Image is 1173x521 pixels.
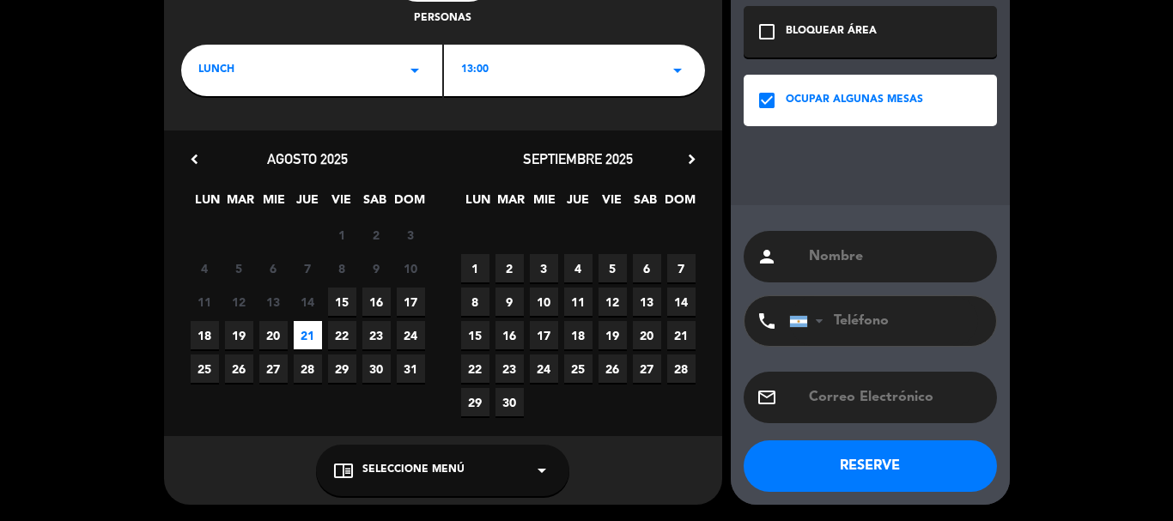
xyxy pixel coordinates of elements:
span: 16 [362,288,391,316]
span: 9 [495,288,524,316]
span: SAB [631,190,659,218]
span: 7 [294,254,322,282]
span: LUN [464,190,492,218]
span: 26 [225,354,253,383]
span: 1 [461,254,489,282]
i: phone [757,311,777,331]
span: 4 [564,254,593,282]
span: 15 [461,321,489,349]
span: 12 [599,288,627,316]
span: 30 [362,354,391,383]
i: chevron_left [185,150,204,168]
span: 17 [397,288,425,316]
span: JUE [294,190,322,218]
span: 15 [328,288,356,316]
i: person [757,246,777,267]
span: 13 [259,288,288,316]
span: 8 [461,288,489,316]
span: septiembre 2025 [523,150,633,167]
span: 23 [362,321,391,349]
span: 19 [225,321,253,349]
span: 11 [191,288,219,316]
span: 2 [362,221,391,249]
span: 24 [397,321,425,349]
span: LUN [193,190,222,218]
span: 25 [564,354,593,383]
span: 28 [667,354,696,383]
input: Nombre [807,245,984,269]
i: arrow_drop_down [532,460,552,481]
span: 16 [495,321,524,349]
span: 28 [294,354,322,383]
span: 13:00 [461,62,489,79]
span: 12 [225,288,253,316]
i: chrome_reader_mode [333,460,354,481]
span: VIE [327,190,356,218]
span: 22 [328,321,356,349]
span: 14 [667,288,696,316]
span: MAR [227,190,255,218]
span: Seleccione Menú [362,462,465,479]
div: BLOQUEAR ÁREA [786,23,877,40]
button: RESERVE [744,440,997,492]
span: 1 [328,221,356,249]
span: 4 [191,254,219,282]
div: Argentina: +54 [790,297,830,345]
span: 5 [225,254,253,282]
span: SAB [361,190,389,218]
span: 29 [461,388,489,416]
span: 5 [599,254,627,282]
span: 23 [495,354,524,383]
span: 18 [564,321,593,349]
span: 20 [259,321,288,349]
span: 6 [633,254,661,282]
span: 18 [191,321,219,349]
span: LUNCH [198,62,234,79]
span: 6 [259,254,288,282]
span: MIE [531,190,559,218]
span: 14 [294,288,322,316]
span: 20 [633,321,661,349]
span: DOM [394,190,422,218]
i: arrow_drop_down [667,60,688,81]
span: 3 [397,221,425,249]
span: 10 [397,254,425,282]
span: 7 [667,254,696,282]
span: 3 [530,254,558,282]
span: 19 [599,321,627,349]
span: agosto 2025 [267,150,348,167]
span: MAR [497,190,526,218]
span: 27 [259,354,288,383]
span: MIE [260,190,289,218]
span: 25 [191,354,219,383]
input: Teléfono [789,296,978,346]
i: check_box [757,90,777,111]
span: 11 [564,288,593,316]
span: 29 [328,354,356,383]
span: personas [414,10,471,27]
input: Correo Electrónico [807,385,984,409]
i: check_box_outline_blank [757,21,777,42]
i: arrow_drop_down [404,60,425,81]
span: 21 [294,321,322,349]
i: email [757,387,777,408]
span: 31 [397,354,425,383]
i: chevron_right [683,150,701,168]
span: 22 [461,354,489,383]
span: 8 [328,254,356,282]
span: 26 [599,354,627,383]
span: JUE [564,190,593,218]
span: 10 [530,288,558,316]
span: 9 [362,254,391,282]
span: 2 [495,254,524,282]
span: 21 [667,321,696,349]
span: VIE [598,190,626,218]
span: 13 [633,288,661,316]
span: 27 [633,354,661,383]
span: 24 [530,354,558,383]
span: 17 [530,321,558,349]
div: OCUPAR ALGUNAS MESAS [786,92,923,109]
span: 30 [495,388,524,416]
span: DOM [665,190,693,218]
